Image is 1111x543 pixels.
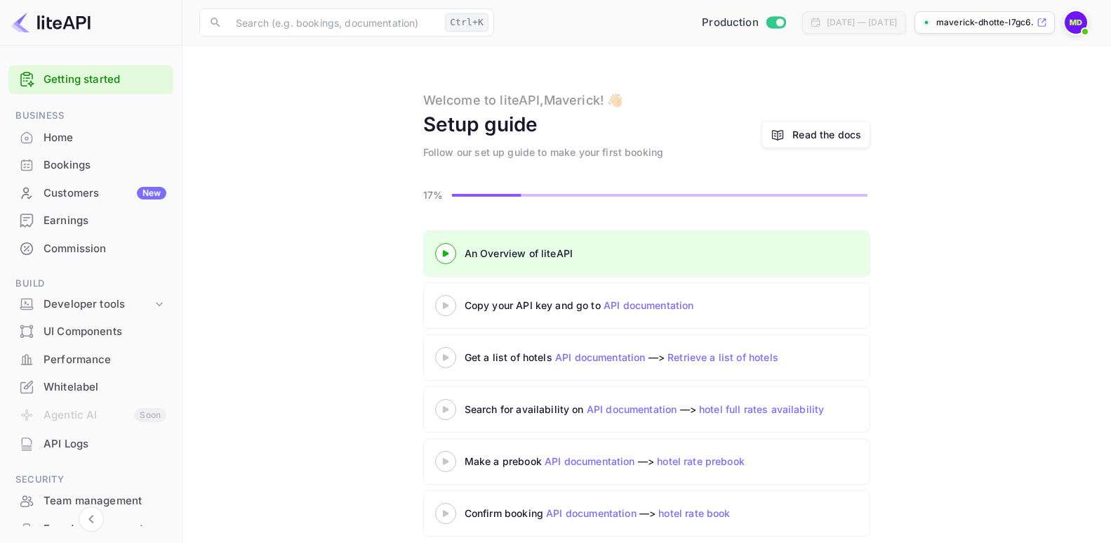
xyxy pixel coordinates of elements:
[8,124,173,150] a: Home
[44,352,166,368] div: Performance
[423,145,664,159] div: Follow our set up guide to make your first booking
[8,374,173,400] a: Whitelabel
[8,180,173,207] div: CustomersNew
[445,13,488,32] div: Ctrl+K
[587,403,677,415] a: API documentation
[465,298,816,313] div: Copy your API key and go to
[423,110,538,139] div: Setup guide
[79,506,104,532] button: Collapse navigation
[604,299,694,311] a: API documentation
[8,488,173,515] div: Team management
[8,374,173,401] div: Whitelabel
[667,351,778,363] a: Retrieve a list of hotels
[8,346,173,374] div: Performance
[8,108,173,124] span: Business
[657,455,745,467] a: hotel rate prebook
[792,127,861,142] a: Read the docs
[137,187,166,199] div: New
[44,72,166,88] a: Getting started
[696,15,791,31] div: Switch to Sandbox mode
[44,241,166,257] div: Commission
[44,436,166,452] div: API Logs
[8,431,173,457] a: API Logs
[545,455,635,467] a: API documentation
[8,276,173,292] span: Build
[44,296,152,313] div: Developer tools
[44,157,166,174] div: Bookings
[227,8,439,37] input: Search (e.g. bookings, documentation)
[423,91,623,110] div: Welcome to liteAPI, Maverick ! 👋🏻
[1065,11,1087,34] img: Maverick Dhotte
[761,121,870,148] a: Read the docs
[8,318,173,346] div: UI Components
[8,235,173,263] div: Commission
[465,246,816,261] div: An Overview of liteAPI
[8,207,173,235] div: Earnings
[8,235,173,261] a: Commission
[44,493,166,509] div: Team management
[8,488,173,513] a: Team management
[8,152,173,178] a: Bookings
[8,207,173,233] a: Earnings
[44,130,166,146] div: Home
[465,350,816,365] div: Get a list of hotels —>
[8,152,173,179] div: Bookings
[465,454,816,469] div: Make a prebook —>
[465,506,816,521] div: Confirm booking —>
[8,516,173,542] a: Fraud management
[11,11,91,34] img: LiteAPI logo
[8,180,173,206] a: CustomersNew
[8,292,173,317] div: Developer tools
[8,346,173,372] a: Performance
[546,507,637,519] a: API documentation
[702,15,759,31] span: Production
[936,16,1034,29] p: maverick-dhotte-l7gc6....
[8,472,173,488] span: Security
[8,65,173,94] div: Getting started
[44,379,166,395] div: Whitelabel
[699,403,824,415] a: hotel full rates availability
[465,402,956,417] div: Search for availability on —>
[44,521,166,537] div: Fraud management
[8,318,173,344] a: UI Components
[8,124,173,152] div: Home
[827,16,897,29] div: [DATE] — [DATE]
[423,188,448,202] p: 17%
[555,351,646,363] a: API documentation
[658,507,730,519] a: hotel rate book
[44,213,166,229] div: Earnings
[8,431,173,458] div: API Logs
[44,324,166,340] div: UI Components
[44,185,166,202] div: Customers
